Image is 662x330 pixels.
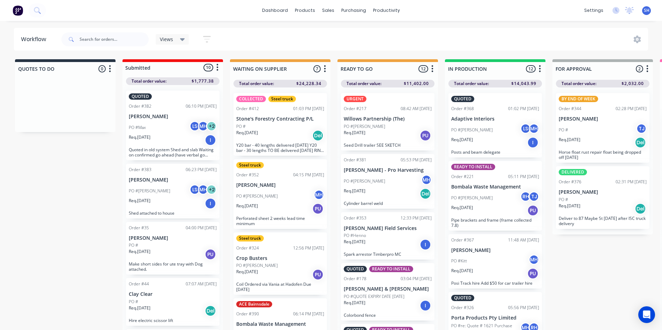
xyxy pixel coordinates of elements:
[319,5,338,16] div: sales
[451,268,473,274] p: Req. [DATE]
[312,269,323,280] div: PU
[236,193,278,199] p: PO #[PERSON_NAME]
[236,321,324,327] p: Bombala Waste Management
[529,191,539,202] div: TJ
[236,301,272,307] div: ACE Bairnsdale
[344,225,432,231] p: [PERSON_NAME] Field Services
[451,137,473,143] p: Req. [DATE]
[559,127,568,133] p: PO #
[132,78,166,84] span: Total order value:
[236,245,259,251] div: Order #324
[341,154,434,209] div: Order #38105:53 PM [DATE][PERSON_NAME] - Pro HarvestingPO #[PERSON_NAME]MHReq.[DATE]DelCylinder b...
[511,80,536,87] span: $14,043.99
[559,106,581,112] div: Order #344
[451,149,539,155] p: Posts and beam delegate
[160,36,173,43] span: Views
[581,5,607,16] div: settings
[451,237,474,243] div: Order #367
[129,177,217,183] p: [PERSON_NAME]
[344,116,432,122] p: Willows Partnership (The)
[126,278,220,326] div: Order #4407:07 AM [DATE]Clay ClearPO #Req.[DATE]DelHire electric scissor lift
[236,130,258,136] p: Req. [DATE]
[129,291,217,297] p: Clay Clear
[233,232,327,295] div: Steel truckOrder #32412:56 PM [DATE]Crop BustersPO #[PERSON_NAME]Req.[DATE]PUCoil Ordered via Van...
[236,162,264,168] div: Steel truck
[344,286,432,292] p: [PERSON_NAME] & [PERSON_NAME]
[205,135,216,146] div: I
[556,166,649,229] div: DELIVEREDOrder #37602:31 PM [DATE][PERSON_NAME]PO #Req.[DATE]DelDeliver to 87 Maybe St [DATE] aft...
[341,212,434,260] div: Order #35312:33 PM [DATE][PERSON_NAME] Field ServicesPO #HennoReq.[DATE]ISpark arrestor Timberpro MC
[192,78,214,84] span: $1,777.38
[186,103,217,109] div: 06:10 PM [DATE]
[344,266,367,272] div: QUOTED
[206,184,217,195] div: + 2
[129,305,150,311] p: Req. [DATE]
[21,35,50,44] div: Workflow
[344,313,432,318] p: Colorbond fence
[129,198,150,204] p: Req. [DATE]
[451,258,467,264] p: PO #Kitt
[616,179,647,185] div: 02:31 PM [DATE]
[129,134,150,140] p: Req. [DATE]
[451,295,474,301] div: QUOTED
[236,235,264,241] div: Steel truck
[129,281,149,287] div: Order #44
[198,121,208,131] div: MH
[233,93,327,156] div: COLLECTEDSteel truckOrder #41201:03 PM [DATE]Stone's Forestry Contracting P/LPO #Req.[DATE]DelY20...
[293,172,324,178] div: 04:15 PM [DATE]
[451,247,539,253] p: [PERSON_NAME]
[529,123,539,134] div: MH
[129,147,217,158] p: Quoted in old system Shed and slab Waiting on confirmed go ahead (have verbal go ahead from [PERS...
[344,96,366,102] div: URGENT
[451,127,493,133] p: PO #[PERSON_NAME]
[559,189,647,195] p: [PERSON_NAME]
[401,276,432,282] div: 03:04 PM [DATE]
[420,130,431,141] div: PU
[129,114,217,120] p: [PERSON_NAME]
[635,203,646,214] div: Del
[126,164,220,218] div: Order #38306:23 PM [DATE][PERSON_NAME]PO #[PERSON_NAME]LSMH+2Req.[DATE]IShed attached to house
[293,311,324,317] div: 06:14 PM [DATE]
[401,106,432,112] div: 08:42 AM [DATE]
[205,198,216,209] div: I
[616,106,647,112] div: 02:28 PM [DATE]
[520,191,531,202] div: RH
[129,299,138,305] p: PO #
[559,179,581,185] div: Order #376
[291,5,319,16] div: products
[344,215,366,221] div: Order #353
[344,178,385,184] p: PO #[PERSON_NAME]
[129,93,152,100] div: QUOTED
[527,205,538,216] div: PU
[451,305,474,311] div: Order #326
[186,225,217,231] div: 04:00 PM [DATE]
[239,80,274,87] span: Total order value:
[448,234,542,289] div: Order #36711:48 AM [DATE][PERSON_NAME]PO #KittMHReq.[DATE]PUPosi Track hire Add $50 for car trail...
[622,80,644,87] span: $2,032.00
[527,137,538,148] div: I
[189,121,200,131] div: LS
[344,239,365,245] p: Req. [DATE]
[644,7,649,14] span: SH
[559,96,598,102] div: BY END OF WEEK
[344,167,432,173] p: [PERSON_NAME] - Pro Harvesting
[344,130,365,136] p: Req. [DATE]
[236,96,266,102] div: COLLECTED
[559,137,580,143] p: Req. [DATE]
[344,106,366,112] div: Order #217
[236,182,324,188] p: [PERSON_NAME]
[129,124,146,131] p: PO #Max
[420,300,431,311] div: I
[205,305,216,316] div: Del
[312,203,323,214] div: PU
[129,261,217,272] p: Make short sides for ute tray with Dog attached.
[126,222,220,275] div: Order #3504:00 PM [DATE][PERSON_NAME]PO #Req.[DATE]PUMake short sides for ute tray with Dog attac...
[129,225,149,231] div: Order #35
[236,216,324,226] p: Perforated sheet 2 weeks lead time minimum
[636,123,647,134] div: TJ
[508,174,539,180] div: 05:11 PM [DATE]
[314,190,324,200] div: MH
[369,266,413,272] div: READY TO INSTALL
[520,123,531,134] div: LS
[236,143,324,153] p: Y20 bar - 40 lengths delivered [DATE] Y20 bar - 30 lengths TO BE delivered [DATE] RING MAL 22/8 W...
